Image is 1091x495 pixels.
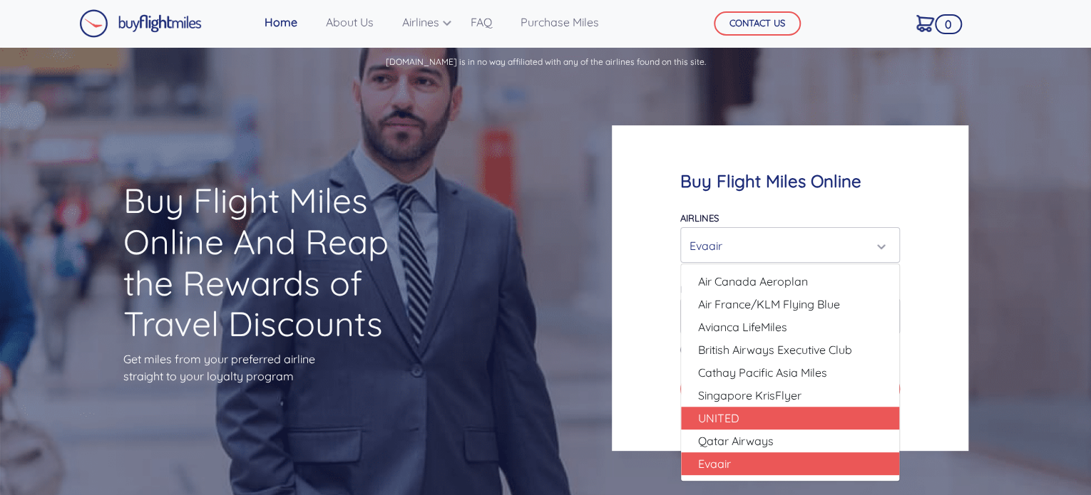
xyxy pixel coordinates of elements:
a: About Us [320,8,379,36]
span: UNITED [698,410,739,427]
img: Buy Flight Miles Logo [79,9,202,38]
h4: Buy Flight Miles Online [680,171,900,192]
a: Airlines [396,8,448,36]
span: Cathay Pacific Asia Miles [698,364,827,381]
span: Evaair [698,455,731,472]
span: Avianca LifeMiles [698,318,787,335]
span: Qatar Airways [698,432,774,449]
span: Air Canada Aeroplan [698,273,808,290]
span: British Airways Executive Club [698,341,852,358]
p: Get miles from your preferred airline straight to your loyalty program [123,350,423,385]
div: Evaair [690,232,882,259]
a: Home [259,8,303,36]
a: Buy Flight Miles Logo [79,6,202,41]
img: Cart [916,15,934,32]
a: 0 [911,8,940,38]
a: FAQ [465,8,498,36]
span: Air France/KLM Flying Blue [698,296,840,313]
button: Evaair [680,227,900,263]
h1: Buy Flight Miles Online And Reap the Rewards of Travel Discounts [123,180,423,344]
a: Purchase Miles [515,8,605,36]
button: CONTACT US [714,11,801,36]
label: Airlines [680,212,719,224]
span: Singapore KrisFlyer [698,387,801,404]
span: 0 [935,14,962,34]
